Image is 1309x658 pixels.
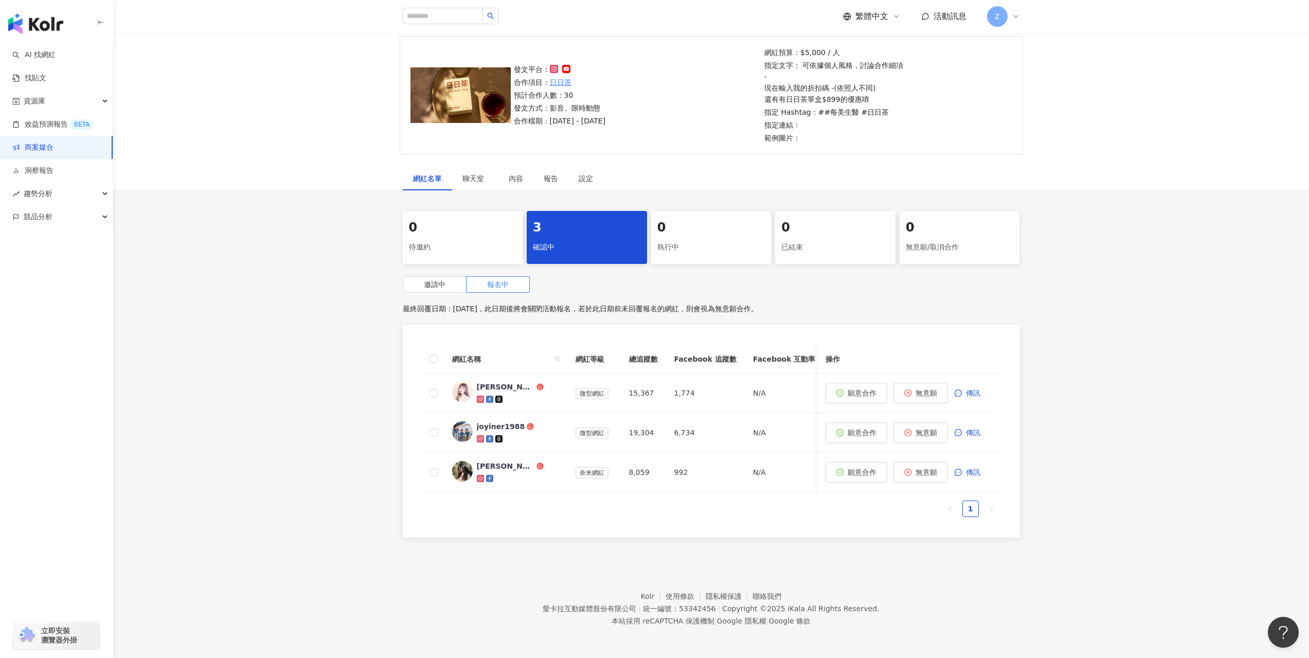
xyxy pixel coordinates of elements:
[826,383,887,403] button: 願意合作
[764,106,903,118] p: 指定 Hashtag：
[413,173,442,184] div: 網紅名單
[550,77,571,88] a: 日日茶
[12,73,46,83] a: 找貼文
[954,383,991,403] button: 傳訊
[848,389,876,397] span: 願意合作
[904,429,911,436] span: close-circle
[666,413,745,453] td: 6,734
[409,219,517,237] div: 0
[514,102,606,114] p: 發文方式：影音、限時動態
[942,501,958,517] button: left
[717,617,766,625] a: Google 隱私權
[966,389,980,397] span: 傳訊
[954,462,991,483] button: 傳訊
[745,374,823,413] td: N/A
[836,429,844,436] span: check-circle
[781,239,889,256] div: 已結束
[714,617,717,625] span: |
[16,627,37,644] img: chrome extension
[817,345,999,374] th: 操作
[403,301,1020,316] p: 最終回覆日期：[DATE]，此日期後將會關閉活動報名，若於此日期前未回覆報名的網紅，則會視為無意願合作。
[24,90,45,113] span: 資源庫
[955,389,962,397] span: message
[826,462,887,483] button: 願意合作
[555,356,561,362] span: search
[947,506,953,512] span: left
[477,461,534,471] div: [PERSON_NAME]
[983,501,999,517] button: right
[477,382,534,392] div: [PERSON_NAME]
[641,592,666,600] a: Kolr
[514,77,606,88] p: 合作項目：
[745,413,823,453] td: N/A
[12,166,53,176] a: 洞察報告
[12,190,20,198] span: rise
[509,173,523,184] div: 內容
[848,468,876,476] span: 願意合作
[657,219,765,237] div: 0
[576,467,608,478] span: 奈米網紅
[916,468,937,476] span: 無意願
[966,468,980,476] span: 傳訊
[452,421,473,442] img: KOL Avatar
[904,389,911,397] span: close-circle
[983,501,999,517] li: Next Page
[934,11,966,21] span: 活動訊息
[24,205,52,228] span: 競品分析
[621,345,666,374] th: 總追蹤數
[916,429,937,437] span: 無意願
[41,626,77,645] span: 立即安裝 瀏覽器外掛
[764,60,903,105] p: 指定文字： 可依據個人風格，討論合作細項 - 現在輸入我的折扣碼 -(依照人不同) 還有有日日茶單盒$899的優惠唷
[766,617,769,625] span: |
[410,67,511,123] img: 日日茶
[452,461,473,482] img: KOL Avatar
[409,239,517,256] div: 待邀約
[893,383,948,403] button: 無意願
[12,50,56,60] a: searchAI 找網紅
[452,353,551,365] span: 網紅名稱
[452,382,473,402] img: KOL Avatar
[666,345,745,374] th: Facebook 追蹤數
[1268,617,1299,648] iframe: Help Scout Beacon - Open
[666,592,706,600] a: 使用條款
[962,501,979,517] li: 1
[916,389,937,397] span: 無意願
[553,351,563,367] span: search
[12,143,53,153] a: 商案媒合
[955,469,962,476] span: message
[787,604,805,613] a: iKala
[533,219,641,237] div: 3
[514,115,606,127] p: 合作檔期：[DATE] - [DATE]
[24,182,52,205] span: 趨勢分析
[752,592,781,600] a: 聯絡我們
[836,469,844,476] span: check-circle
[567,345,621,374] th: 網紅等級
[579,173,593,184] div: 設定
[904,469,911,476] span: close-circle
[745,453,823,492] td: N/A
[424,280,445,289] span: 邀請中
[621,453,666,492] td: 8,059
[718,604,720,613] span: |
[8,13,63,34] img: logo
[764,47,903,58] p: 網紅預算：$5,000 / 人
[666,453,745,492] td: 992
[768,617,811,625] a: Google 條款
[514,64,606,75] p: 發文平台：
[13,621,100,649] a: chrome extension立即安裝 瀏覽器外掛
[462,175,488,182] span: 聊天室
[576,428,608,439] span: 微型網紅
[514,90,606,101] p: 預計合作人數：30
[942,501,958,517] li: Previous Page
[533,239,641,256] div: 確認中
[893,422,948,443] button: 無意願
[621,413,666,453] td: 19,304
[826,422,887,443] button: 願意合作
[955,429,962,436] span: message
[576,388,608,399] span: 微型網紅
[612,615,811,627] span: 本站採用 reCAPTCHA 保護機制
[906,219,1014,237] div: 0
[543,604,636,613] div: 愛卡拉互動媒體股份有限公司
[544,173,558,184] div: 報告
[487,12,494,20] span: search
